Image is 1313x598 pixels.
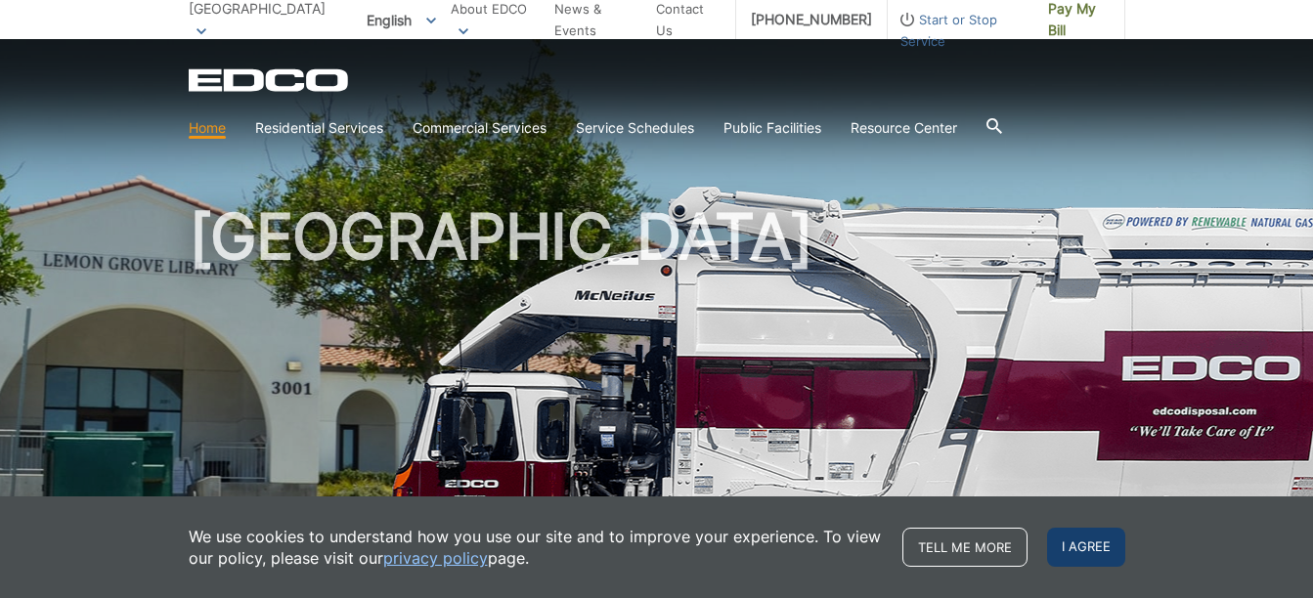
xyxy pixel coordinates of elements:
a: EDCD logo. Return to the homepage. [189,68,351,92]
span: English [352,4,451,36]
a: Resource Center [851,117,957,139]
a: privacy policy [383,547,488,569]
a: Tell me more [902,528,1028,567]
a: Commercial Services [413,117,547,139]
a: Residential Services [255,117,383,139]
a: Public Facilities [723,117,821,139]
p: We use cookies to understand how you use our site and to improve your experience. To view our pol... [189,526,883,569]
span: I agree [1047,528,1125,567]
a: Home [189,117,226,139]
a: Service Schedules [576,117,694,139]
